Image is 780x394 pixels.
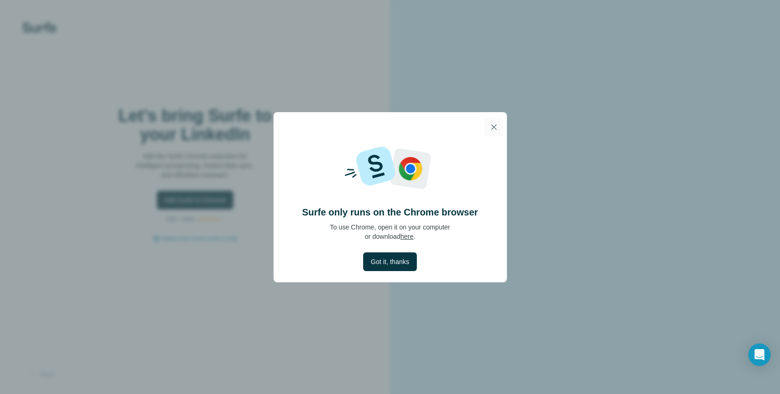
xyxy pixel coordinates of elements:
[302,206,478,219] h4: Surfe only runs on the Chrome browser
[748,344,771,366] div: Open Intercom Messenger
[401,233,414,240] a: here
[363,252,416,271] button: Got it, thanks
[330,222,450,241] p: To use Chrome, open it on your computer or download .
[371,257,409,266] span: Got it, thanks
[331,142,450,194] img: Surfe and Google logos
